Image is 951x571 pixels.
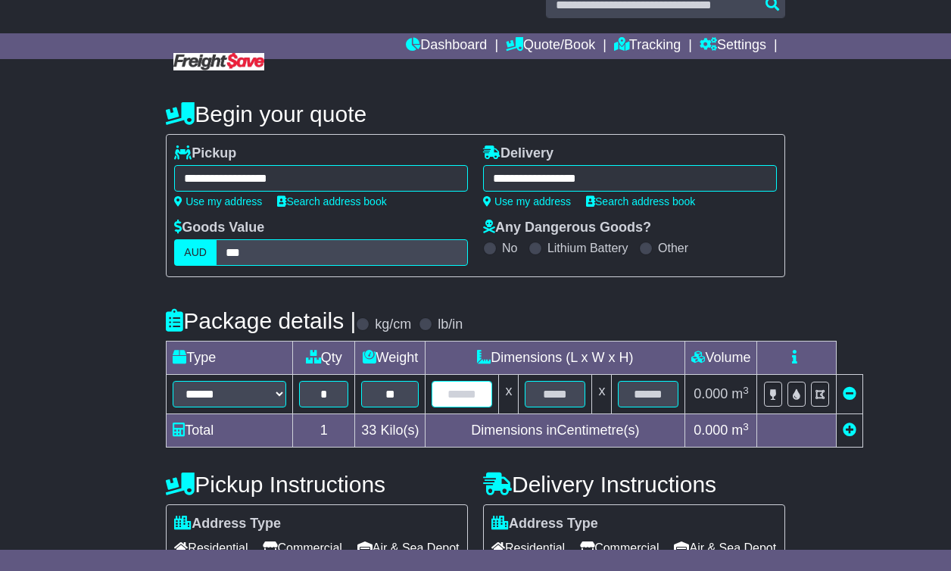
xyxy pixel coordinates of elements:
label: Lithium Battery [547,241,628,255]
label: Address Type [491,516,598,532]
td: Dimensions in Centimetre(s) [426,414,685,448]
td: x [499,375,519,414]
span: 33 [361,423,376,438]
span: m [731,423,749,438]
a: Use my address [174,195,262,207]
label: AUD [174,239,217,266]
label: Goods Value [174,220,264,236]
a: Use my address [483,195,571,207]
td: Dimensions (L x W x H) [426,342,685,375]
span: Air & Sea Depot [357,536,460,560]
label: Delivery [483,145,553,162]
a: Dashboard [406,33,487,59]
h4: Begin your quote [166,101,784,126]
span: 0.000 [694,386,728,401]
label: Address Type [174,516,281,532]
td: Qty [293,342,355,375]
span: Air & Sea Depot [674,536,776,560]
a: Tracking [614,33,681,59]
h4: Package details | [166,308,356,333]
span: m [731,386,749,401]
td: Type [167,342,293,375]
img: Freight Save [173,53,264,70]
td: 1 [293,414,355,448]
span: Commercial [263,536,341,560]
label: No [502,241,517,255]
td: Volume [685,342,757,375]
label: lb/in [438,317,463,333]
a: Remove this item [843,386,856,401]
span: Residential [491,536,565,560]
label: kg/cm [375,317,411,333]
a: Settings [700,33,766,59]
span: 0.000 [694,423,728,438]
td: x [592,375,612,414]
a: Search address book [586,195,695,207]
td: Kilo(s) [355,414,426,448]
span: Residential [174,536,248,560]
sup: 3 [743,421,749,432]
h4: Pickup Instructions [166,472,468,497]
td: Total [167,414,293,448]
span: Commercial [580,536,659,560]
a: Search address book [277,195,386,207]
a: Add new item [843,423,856,438]
label: Other [658,241,688,255]
label: Pickup [174,145,236,162]
sup: 3 [743,385,749,396]
a: Quote/Book [506,33,595,59]
label: Any Dangerous Goods? [483,220,651,236]
td: Weight [355,342,426,375]
h4: Delivery Instructions [483,472,785,497]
